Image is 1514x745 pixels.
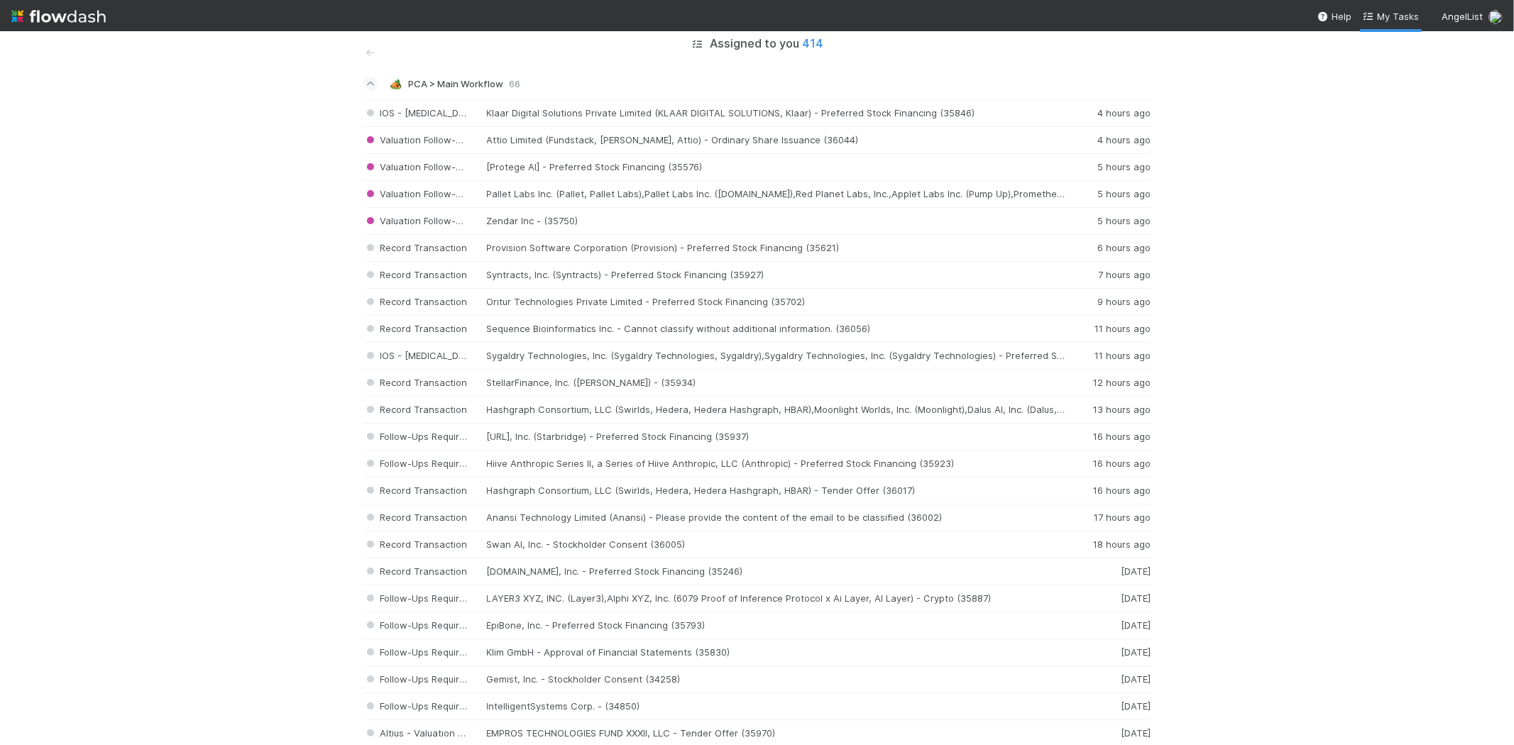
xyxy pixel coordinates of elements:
div: 16 hours ago [1066,485,1151,497]
div: 4 hours ago [1066,107,1151,119]
div: Help [1317,9,1351,23]
div: [DATE] [1066,592,1151,605]
div: 17 hours ago [1066,512,1151,524]
span: Altius - Valuation Update [363,727,491,739]
h5: Assigned to you [711,37,824,51]
span: Follow-Ups Required [363,592,471,604]
span: Follow-Ups Required [363,458,471,469]
span: Record Transaction [363,377,468,388]
span: Follow-Ups Required [363,646,471,658]
span: 414 [803,36,824,50]
span: My Tasks [1363,11,1419,22]
div: Attio Limited (Fundstack, [PERSON_NAME], Attio) - Ordinary Share Issuance (36044) [487,134,1066,146]
span: Valuation Follow-Ups Required [363,134,515,145]
div: Anansi Technology Limited (Anansi) - Please provide the content of the email to be classified (36... [487,512,1066,524]
img: avatar_5106bb14-94e9-4897-80de-6ae81081f36d.png [1488,10,1503,24]
div: EMPROS TECHNOLOGIES FUND XXXII, LLC - Tender Offer (35970) [487,727,1066,739]
div: Sygaldry Technologies, Inc. (Sygaldry Technologies, Sygaldry),Sygaldry Technologies, Inc. (Sygald... [487,350,1066,362]
div: 16 hours ago [1066,431,1151,443]
div: [DATE] [1066,565,1151,578]
div: 5 hours ago [1066,215,1151,227]
div: Klaar Digital Solutions Private Limited (KLAAR DIGITAL SOLUTIONS, Klaar) - Preferred Stock Financ... [487,107,1066,119]
div: LAYER3 XYZ, INC. (Layer3),Alphi XYZ, Inc. (6079 Proof of Inference Protocol x Ai Layer, AI Layer)... [487,592,1066,605]
div: [DATE] [1066,646,1151,658]
div: [DATE] [1066,700,1151,712]
span: Record Transaction [363,323,468,334]
div: Oritur Technologies Private Limited - Preferred Stock Financing (35702) [487,296,1066,308]
span: Valuation Follow-Ups Required [363,215,515,226]
span: IOS - [MEDICAL_DATA] [363,107,480,118]
span: Record Transaction [363,565,468,577]
div: [DOMAIN_NAME], Inc. - Preferred Stock Financing (35246) [487,565,1066,578]
span: PCA > Main Workflow [409,78,504,89]
span: 🏕️ [390,79,402,89]
div: [URL], Inc. (Starbridge) - Preferred Stock Financing (35937) [487,431,1066,443]
div: EpiBone, Inc. - Preferred Stock Financing (35793) [487,619,1066,631]
div: 5 hours ago [1066,188,1151,200]
span: Record Transaction [363,404,468,415]
div: 16 hours ago [1066,458,1151,470]
div: [Protege AI] - Preferred Stock Financing (35576) [487,161,1066,173]
div: Hiive Anthropic Series II, a Series of Hiive Anthropic, LLC (Anthropic) - Preferred Stock Financi... [487,458,1066,470]
span: Record Transaction [363,296,468,307]
div: 4 hours ago [1066,134,1151,146]
div: Syntracts, Inc. (Syntracts) - Preferred Stock Financing (35927) [487,269,1066,281]
span: Record Transaction [363,242,468,253]
div: Gemist, Inc. - Stockholder Consent (34258) [487,673,1066,685]
div: 18 hours ago [1066,539,1151,551]
div: StellarFinance, Inc. ([PERSON_NAME]) - (35934) [487,377,1066,389]
div: Hashgraph Consortium, LLC (Swirlds, Hedera, Hedera Hashgraph, HBAR) - Tender Offer (36017) [487,485,1066,497]
div: 11 hours ago [1066,350,1151,362]
span: Follow-Ups Required [363,700,471,712]
span: Record Transaction [363,485,468,496]
div: Provision Software Corporation (Provision) - Preferred Stock Financing (35621) [487,242,1066,254]
span: AngelList [1442,11,1483,22]
div: Hashgraph Consortium, LLC (Swirlds, Hedera, Hedera Hashgraph, HBAR),Moonlight Worlds, Inc. (Moonl... [487,404,1066,416]
span: Record Transaction [363,539,468,550]
div: [DATE] [1066,673,1151,685]
div: 9 hours ago [1066,296,1151,308]
span: Follow-Ups Required [363,673,471,685]
div: [DATE] [1066,619,1151,631]
div: 6 hours ago [1066,242,1151,254]
a: My Tasks [1363,9,1419,23]
div: Swan AI, Inc. - Stockholder Consent (36005) [487,539,1066,551]
span: Record Transaction [363,269,468,280]
div: 7 hours ago [1066,269,1151,281]
div: Pallet Labs Inc. (Pallet, Pallet Labs),Pallet Labs Inc. ([DOMAIN_NAME]),Red Planet Labs, Inc.,App... [487,188,1066,200]
div: Sequence Bioinformatics Inc. - Cannot classify without additional information. (36056) [487,323,1066,335]
div: Klim GmbH - Approval of Financial Statements (35830) [487,646,1066,658]
span: Valuation Follow-Ups Required [363,161,515,172]
img: logo-inverted-e16ddd16eac7371096b0.svg [11,4,106,28]
div: [DATE] [1066,727,1151,739]
span: Follow-Ups Required [363,619,471,631]
div: 12 hours ago [1066,377,1151,389]
div: 13 hours ago [1066,404,1151,416]
div: 11 hours ago [1066,323,1151,335]
span: Follow-Ups Required [363,431,471,442]
div: Zendar Inc - (35750) [487,215,1066,227]
span: 66 [510,78,521,89]
div: 5 hours ago [1066,161,1151,173]
div: IntelligentSystems Corp. - (34850) [487,700,1066,712]
span: Valuation Follow-Ups Required [363,188,515,199]
span: Record Transaction [363,512,468,523]
span: IOS - [MEDICAL_DATA] [363,350,480,361]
